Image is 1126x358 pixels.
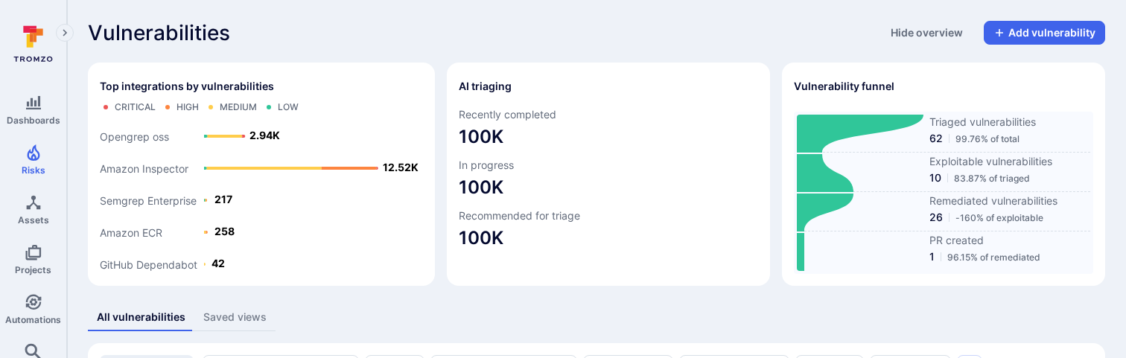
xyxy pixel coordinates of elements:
div: Top integrations by vulnerabilities [88,63,435,286]
span: In progress [459,158,758,173]
text: 12.52K [383,161,419,173]
span: -160% of exploitable [955,212,1043,223]
button: Expand navigation menu [56,24,74,42]
span: Remediated vulnerabilities [929,194,1090,208]
span: 99.76% of total [955,133,1020,144]
button: Hide overview [882,21,972,45]
span: Dashboards [7,115,60,126]
span: Recently completed [459,107,758,122]
span: 100K [459,226,758,250]
button: Add vulnerability [984,21,1105,45]
span: 62 [929,131,943,146]
div: assets tabs [88,304,1105,331]
span: Triaged vulnerabilities [929,115,1090,130]
span: Projects [15,264,51,275]
div: Medium [220,101,257,113]
svg: Top integrations by vulnerabilities bar [100,119,423,274]
text: 217 [214,193,232,205]
span: 96.15% of remediated [947,252,1040,263]
span: Top integrations by vulnerabilities [100,79,274,94]
div: High [176,101,199,113]
h2: AI triaging [459,79,512,94]
text: Amazon Inspector [100,162,188,174]
span: Risks [22,164,45,176]
span: 1 [929,249,935,264]
div: Critical [115,101,156,113]
span: Recommended for triage [459,208,758,223]
text: Semgrep Enterprise [100,194,197,207]
span: Exploitable vulnerabilities [929,154,1090,169]
span: Vulnerabilities [88,21,230,45]
span: 100K [459,176,758,199]
span: Automations [5,314,61,325]
text: GitHub Dependabot [100,258,197,270]
span: 100K [459,125,758,149]
div: Low [278,101,299,113]
span: Assets [18,214,49,226]
span: 10 [929,170,941,185]
text: Amazon ECR [100,226,162,238]
text: Opengrep oss [100,130,169,143]
text: 42 [211,257,225,269]
h2: Vulnerability funnel [794,79,894,94]
span: 26 [929,210,943,225]
span: 83.87% of triaged [954,173,1030,184]
text: 2.94K [249,129,280,141]
span: PR created [929,233,1090,248]
text: 258 [214,225,235,237]
div: Saved views [203,310,267,325]
div: All vulnerabilities [97,310,185,325]
i: Expand navigation menu [60,27,70,39]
